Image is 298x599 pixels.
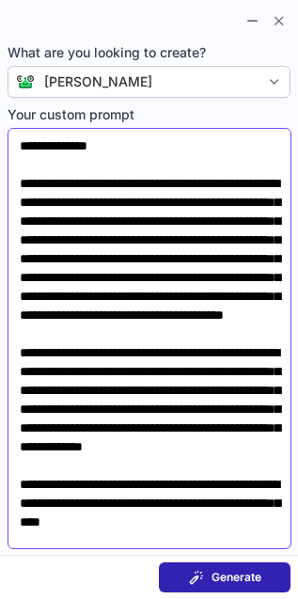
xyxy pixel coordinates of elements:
span: What are you looking to create? [8,43,290,62]
button: Generate [159,562,290,592]
span: Generate [212,570,261,585]
div: [PERSON_NAME] [44,72,152,91]
img: Connie from ContactOut [8,74,35,89]
span: Your custom prompt [8,105,291,124]
textarea: Your custom prompt [8,128,291,549]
